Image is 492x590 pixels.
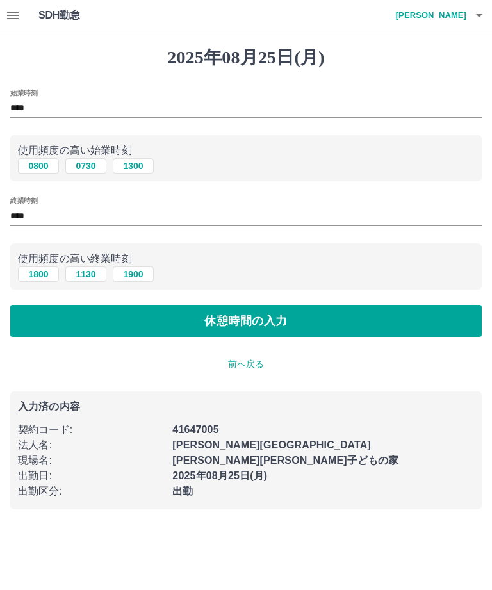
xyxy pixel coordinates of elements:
[10,47,482,69] h1: 2025年08月25日(月)
[65,158,106,174] button: 0730
[18,251,474,266] p: 使用頻度の高い終業時刻
[18,453,165,468] p: 現場名 :
[10,305,482,337] button: 休憩時間の入力
[65,266,106,282] button: 1130
[18,438,165,453] p: 法人名 :
[113,266,154,282] button: 1900
[18,143,474,158] p: 使用頻度の高い始業時刻
[172,439,371,450] b: [PERSON_NAME][GEOGRAPHIC_DATA]
[10,196,37,206] label: 終業時刻
[18,158,59,174] button: 0800
[18,484,165,499] p: 出勤区分 :
[18,422,165,438] p: 契約コード :
[10,357,482,371] p: 前へ戻る
[18,468,165,484] p: 出勤日 :
[172,455,398,466] b: [PERSON_NAME][PERSON_NAME]子どもの家
[113,158,154,174] button: 1300
[18,402,474,412] p: 入力済の内容
[10,88,37,97] label: 始業時刻
[172,486,193,496] b: 出勤
[172,424,218,435] b: 41647005
[18,266,59,282] button: 1800
[172,470,267,481] b: 2025年08月25日(月)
